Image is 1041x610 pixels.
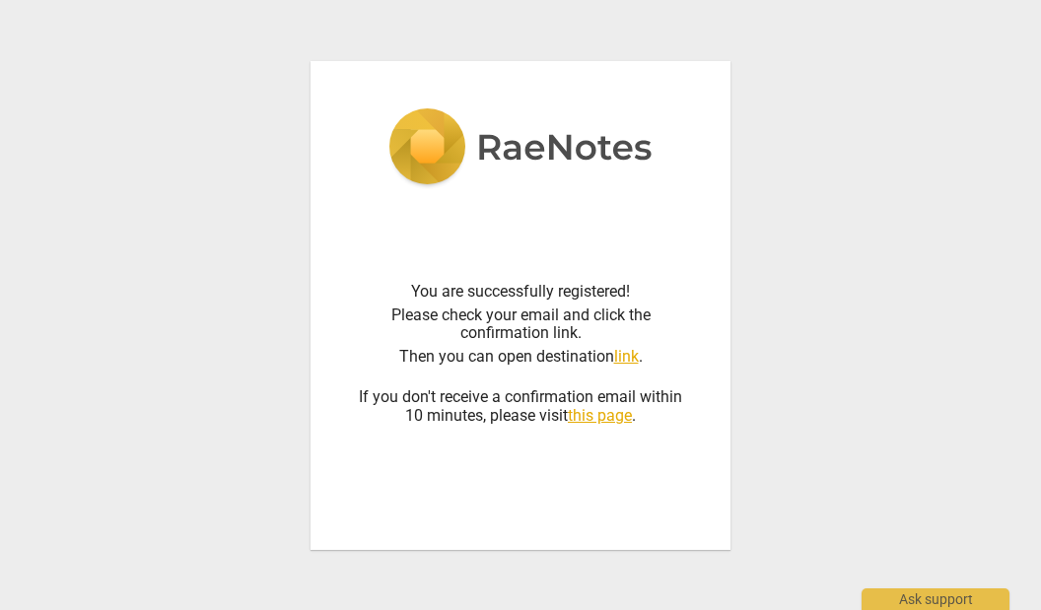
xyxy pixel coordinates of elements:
div: Please check your email and click the confirmation link. [358,306,683,343]
div: Ask support [862,588,1009,610]
img: 5ac2273c67554f335776073100b6d88f.svg [388,108,653,189]
a: link [614,347,639,366]
a: this page [568,406,632,425]
div: You are successfully registered! [358,283,683,301]
div: Then you can open destination . [358,348,683,366]
div: If you don't receive a confirmation email within 10 minutes, please visit . [358,371,683,425]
